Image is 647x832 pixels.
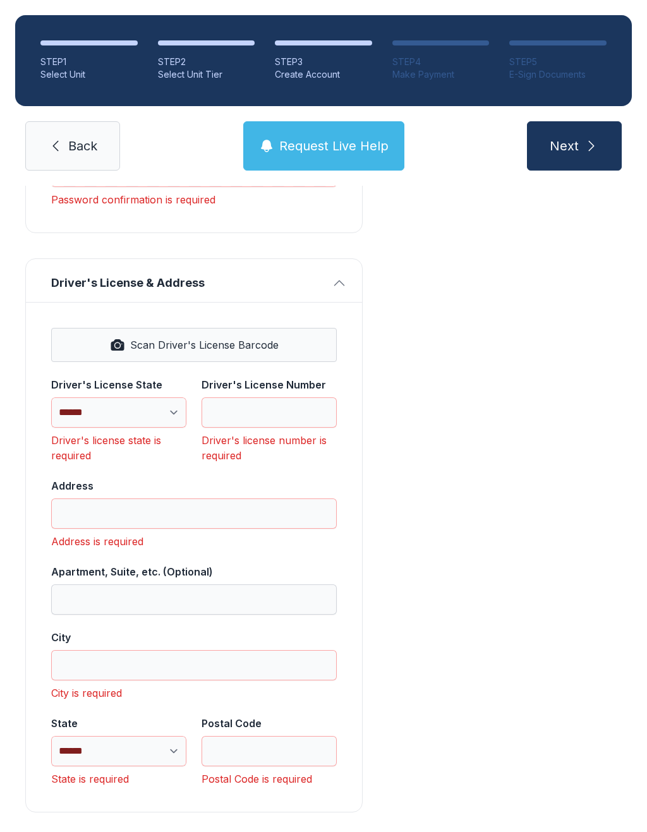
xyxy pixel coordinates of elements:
[51,377,186,392] div: Driver's License State
[51,478,337,493] div: Address
[51,736,186,766] select: State
[130,337,279,353] span: Scan Driver's License Barcode
[202,397,337,428] input: Driver's License Number
[202,771,337,787] div: Postal Code is required
[40,68,138,81] div: Select Unit
[202,377,337,392] div: Driver's License Number
[51,564,337,579] div: Apartment, Suite, etc. (Optional)
[51,433,186,463] div: Driver's license state is required
[26,259,362,302] button: Driver's License & Address
[202,736,337,766] input: Postal Code
[51,716,186,731] div: State
[392,56,490,68] div: STEP 4
[51,584,337,615] input: Apartment, Suite, etc. (Optional)
[509,68,607,81] div: E-Sign Documents
[40,56,138,68] div: STEP 1
[202,433,337,463] div: Driver's license number is required
[51,274,327,292] span: Driver's License & Address
[550,137,579,155] span: Next
[68,137,97,155] span: Back
[275,56,372,68] div: STEP 3
[51,397,186,428] select: Driver's License State
[51,771,186,787] div: State is required
[51,534,337,549] div: Address is required
[51,650,337,680] input: City
[279,137,389,155] span: Request Live Help
[158,68,255,81] div: Select Unit Tier
[202,716,337,731] div: Postal Code
[158,56,255,68] div: STEP 2
[51,498,337,529] input: Address
[275,68,372,81] div: Create Account
[392,68,490,81] div: Make Payment
[51,630,337,645] div: City
[51,192,337,207] div: Password confirmation is required
[51,685,337,701] div: City is required
[509,56,607,68] div: STEP 5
